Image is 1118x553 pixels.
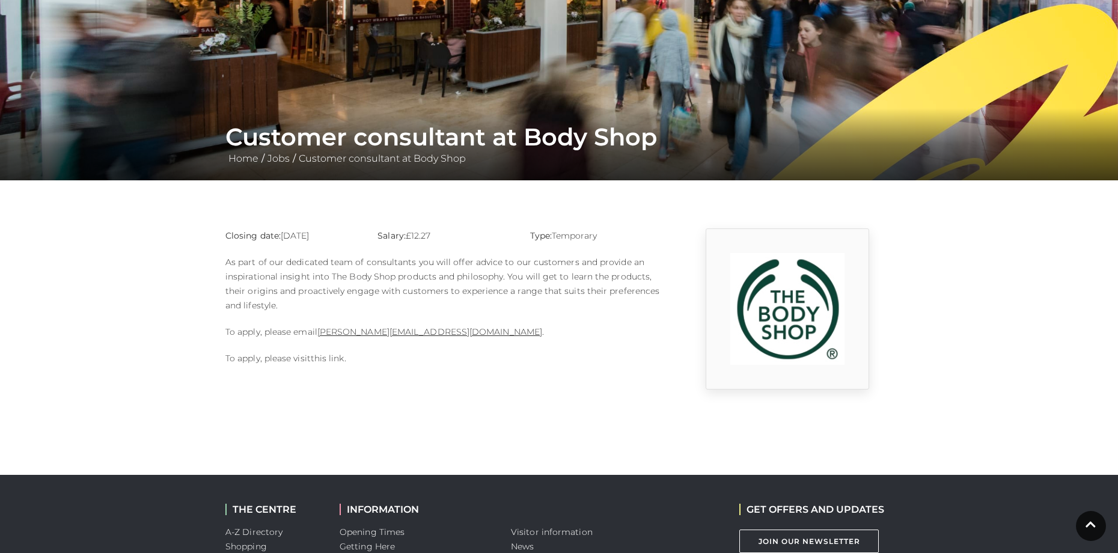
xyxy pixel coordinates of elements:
strong: Salary: [377,230,406,241]
h2: THE CENTRE [225,504,322,515]
p: Temporary [530,228,664,243]
p: £12.27 [377,228,512,243]
strong: Type: [530,230,552,241]
div: / / [216,123,902,166]
strong: Closing date: [225,230,281,241]
a: this link [311,353,344,364]
a: News [511,541,534,552]
img: 9_1554819459_jw5k.png [730,253,845,365]
p: [DATE] [225,228,359,243]
a: Visitor information [511,527,593,537]
a: Jobs [264,153,293,164]
a: Join Our Newsletter [739,530,879,553]
p: To apply, please visit . [225,351,664,365]
a: Customer consultant at Body Shop [296,153,469,164]
a: A-Z Directory [225,527,283,537]
a: Home [225,153,261,164]
p: As part of our dedicated team of consultants you will offer advice to our customers and provide a... [225,255,664,313]
a: Opening Times [340,527,405,537]
a: Getting Here [340,541,395,552]
a: Shopping [225,541,267,552]
h2: INFORMATION [340,504,493,515]
h2: GET OFFERS AND UPDATES [739,504,884,515]
a: [PERSON_NAME][EMAIL_ADDRESS][DOMAIN_NAME] [317,326,542,337]
p: To apply, please email . [225,325,664,339]
h1: Customer consultant at Body Shop [225,123,893,151]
